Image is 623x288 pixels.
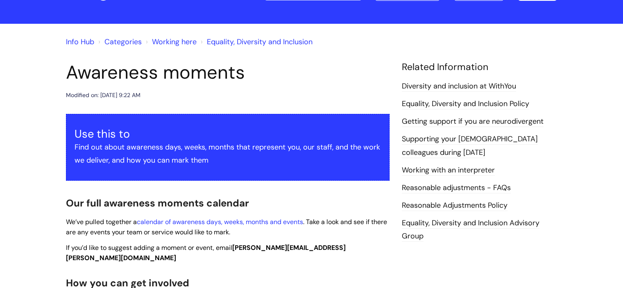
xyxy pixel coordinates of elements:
a: Categories [104,37,142,47]
span: We’ve pulled together a . Take a look and see if there are any events your team or service would ... [66,218,387,236]
h3: Use this to [75,127,381,141]
li: Equality, Diversity and Inclusion [199,35,313,48]
a: Equality, Diversity and Inclusion [207,37,313,47]
h1: Awareness moments [66,61,390,84]
strong: [PERSON_NAME][EMAIL_ADDRESS][PERSON_NAME][DOMAIN_NAME] [66,243,346,262]
a: Diversity and inclusion at WithYou [402,81,516,92]
a: Equality, Diversity and Inclusion Advisory Group [402,218,539,242]
a: Info Hub [66,37,94,47]
div: Modified on: [DATE] 9:22 AM [66,90,140,100]
a: Working with an interpreter [402,165,495,176]
a: Reasonable Adjustments Policy [402,200,507,211]
a: Equality, Diversity and Inclusion Policy [402,99,529,109]
a: Working here [152,37,197,47]
p: Find out about awareness days, weeks, months that represent you, our staff, and the work we deliv... [75,141,381,167]
span: If you’d like to suggest adding a moment or event, email [66,243,346,262]
li: Solution home [96,35,142,48]
a: Supporting your [DEMOGRAPHIC_DATA] colleagues during [DATE] [402,134,538,158]
li: Working here [144,35,197,48]
h4: Related Information [402,61,557,73]
span: Our full awareness moments calendar [66,197,249,209]
a: Getting support if you are neurodivergent [402,116,544,127]
a: Reasonable adjustments - FAQs [402,183,511,193]
a: calendar of awareness days, weeks, months and events [137,218,303,226]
